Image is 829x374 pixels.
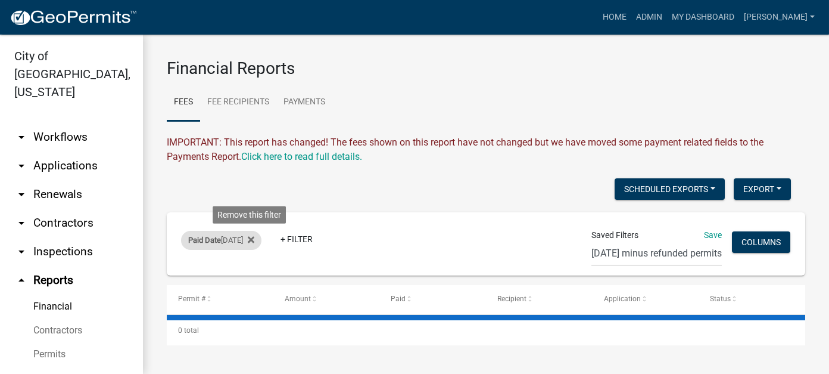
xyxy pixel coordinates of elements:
[14,159,29,173] i: arrow_drop_down
[391,295,406,303] span: Paid
[604,295,641,303] span: Application
[285,295,311,303] span: Amount
[213,206,286,223] div: Remove this filter
[167,135,805,164] div: IMPORTANT: This report has changed! The fees shown on this report have not changed but we have mo...
[710,295,731,303] span: Status
[704,230,722,240] a: Save
[598,6,631,29] a: Home
[200,84,276,122] a: Fee Recipients
[732,231,790,253] button: Columns
[241,151,362,162] wm-modal-confirm: Upcoming Changes to Daily Fees Report
[167,285,273,314] datatable-header-cell: Permit #
[379,285,486,314] datatable-header-cell: Paid
[178,295,205,303] span: Permit #
[271,228,322,250] a: + Filter
[631,6,667,29] a: Admin
[276,84,332,122] a: Payments
[14,130,29,144] i: arrow_drop_down
[241,151,362,162] a: Click here to read full details.
[699,285,805,314] datatable-header-cell: Status
[167,84,200,122] a: Fees
[188,236,221,245] span: Paid Date
[181,231,261,250] div: [DATE]
[273,285,380,314] datatable-header-cell: Amount
[497,295,526,303] span: Recipient
[167,58,805,79] h3: Financial Reports
[486,285,593,314] datatable-header-cell: Recipient
[615,178,725,200] button: Scheduled Exports
[14,187,29,202] i: arrow_drop_down
[667,6,739,29] a: My Dashboard
[739,6,819,29] a: [PERSON_NAME]
[14,273,29,288] i: arrow_drop_up
[14,216,29,230] i: arrow_drop_down
[167,316,805,345] div: 0 total
[734,178,791,200] button: Export
[14,245,29,259] i: arrow_drop_down
[593,285,699,314] datatable-header-cell: Application
[591,229,638,242] span: Saved Filters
